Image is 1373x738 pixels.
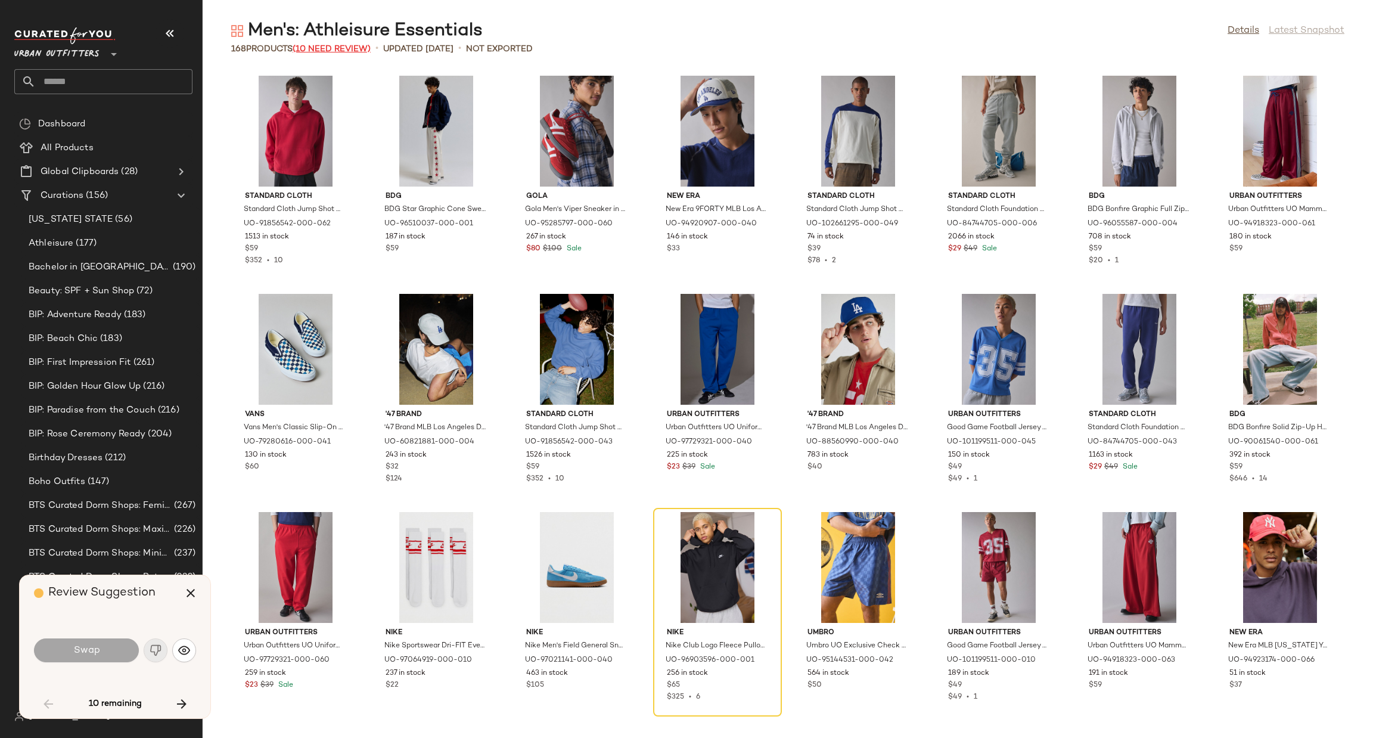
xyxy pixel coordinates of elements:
[384,641,486,652] span: Nike Sportswear Dri-FIT Everyday Essential Crew Sock 3-Pack in White, Men's at Urban Outfitters
[384,204,486,215] span: BDG Star Graphic Cone Sweatpant in Sugar Swizzle/True Red, Men's at Urban Outfitters
[29,570,172,584] span: BTS Curated Dorm Shops: Retro+ Boho
[1220,294,1340,405] img: 90061540_061_b
[1079,512,1200,623] img: 94918323_063_b
[245,232,289,243] span: 1513 in stock
[667,450,708,461] span: 225 in stock
[939,512,1059,623] img: 101199511_010_b
[1229,628,1331,638] span: New Era
[1088,219,1178,230] span: UO-96055587-000-004
[244,423,345,433] span: Vans Men's Classic Slip-On Checkerboard Sneaker in Tri/Tone Check Navy, Men's at Urban Outfitters
[113,213,132,227] span: (56)
[1104,462,1118,473] span: $49
[1229,462,1242,473] span: $59
[29,261,170,274] span: Bachelor in [GEOGRAPHIC_DATA]: LP
[948,680,962,691] span: $49
[29,356,131,370] span: BIP: First Impression Fit
[948,410,1049,420] span: Urban Outfitters
[526,628,628,638] span: Nike
[122,308,146,322] span: (183)
[386,462,399,473] span: $32
[245,244,258,255] span: $59
[38,117,85,131] span: Dashboard
[948,628,1049,638] span: Urban Outfitters
[134,284,153,298] span: (72)
[1088,423,1189,433] span: Standard Cloth Foundation Reverse [PERSON_NAME] in [GEOGRAPHIC_DATA], Men's at Urban Outfitters
[948,232,995,243] span: 2066 in stock
[525,655,613,666] span: UO-97021141-000-040
[657,76,778,187] img: 94920907_040_b
[386,191,487,202] span: BDG
[376,512,496,623] img: 97064919_010_b
[564,245,582,253] span: Sale
[1229,232,1272,243] span: 180 in stock
[1228,437,1318,448] span: UO-90061540-000-061
[657,512,778,623] img: 96903596_001_b
[1229,475,1247,483] span: $646
[1120,463,1138,471] span: Sale
[1115,257,1119,265] span: 1
[807,257,820,265] span: $78
[384,437,474,448] span: UO-60821881-000-004
[29,213,113,227] span: [US_STATE] STATE
[947,437,1036,448] span: UO-101199511-000-045
[231,25,243,37] img: svg%3e
[231,19,483,43] div: Men's: Athleisure Essentials
[1229,191,1331,202] span: Urban Outfitters
[245,668,286,679] span: 259 in stock
[807,191,909,202] span: Standard Cloth
[466,43,533,55] p: Not Exported
[1228,641,1329,652] span: New Era MLB [US_STATE] Yankees Everyday Nylon Hat in Pink, Men's at Urban Outfitters
[667,668,708,679] span: 256 in stock
[85,475,110,489] span: (147)
[517,294,637,405] img: 91856542_043_b
[1088,437,1177,448] span: UO-84744705-000-043
[293,45,371,54] span: (10 Need Review)
[948,244,961,255] span: $29
[974,693,977,701] span: 1
[525,641,626,652] span: Nike Men's Field General Sneaker in University Blue/Gum Medium Brown/White, Men's at Urban Outfit...
[798,294,918,405] img: 88560990_040_b
[543,475,555,483] span: •
[526,475,543,483] span: $352
[525,204,626,215] span: Gola Men's Viper Sneaker in Deep Red/White/Dark Gum, Men's at Urban Outfitters
[948,668,989,679] span: 189 in stock
[29,451,102,465] span: Birthday Dresses
[974,475,977,483] span: 1
[274,257,283,265] span: 10
[1089,628,1190,638] span: Urban Outfitters
[1229,680,1242,691] span: $37
[1088,204,1189,215] span: BDG Bonfire Graphic Full Zip Hoodie Sweatshirt in Grey, Men's at Urban Outfitters
[526,462,539,473] span: $59
[244,204,345,215] span: Standard Cloth Jump Shot Hoodie Sweatshirt in Crimson at Urban Outfitters
[1079,294,1200,405] img: 84744705_043_b
[376,294,496,405] img: 60821881_004_b
[807,244,821,255] span: $39
[386,232,425,243] span: 187 in stock
[383,43,453,55] p: updated [DATE]
[948,693,962,701] span: $49
[245,680,258,691] span: $23
[1088,641,1189,652] span: Urban Outfitters UO Mammoth Baggy Fit Track Pant in Scarlet Sage/Brilliant White, Men's at Urban ...
[244,437,331,448] span: UO-79280616-000-041
[235,512,356,623] img: 97729321_060_b
[947,641,1048,652] span: Good Game Football Jersey Tee in [GEOGRAPHIC_DATA], Men's at Urban Outfitters
[667,628,768,638] span: Nike
[170,261,195,274] span: (190)
[682,462,695,473] span: $39
[526,410,628,420] span: Standard Cloth
[806,219,898,230] span: UO-102661295-000-049
[1089,680,1102,691] span: $59
[1229,668,1266,679] span: 51 in stock
[667,244,680,255] span: $33
[14,41,100,62] span: Urban Outfitters
[29,475,85,489] span: Boho Outfits
[948,475,962,483] span: $49
[172,499,195,513] span: (267)
[145,427,172,441] span: (204)
[29,308,122,322] span: BIP: Adventure Ready
[48,587,156,599] span: Review Suggestion
[1089,232,1131,243] span: 708 in stock
[980,245,997,253] span: Sale
[806,204,908,215] span: Standard Cloth Jump Shot Colorblock Long Sleeve Tee in White/Blue, Men's at Urban Outfitters
[245,257,262,265] span: $352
